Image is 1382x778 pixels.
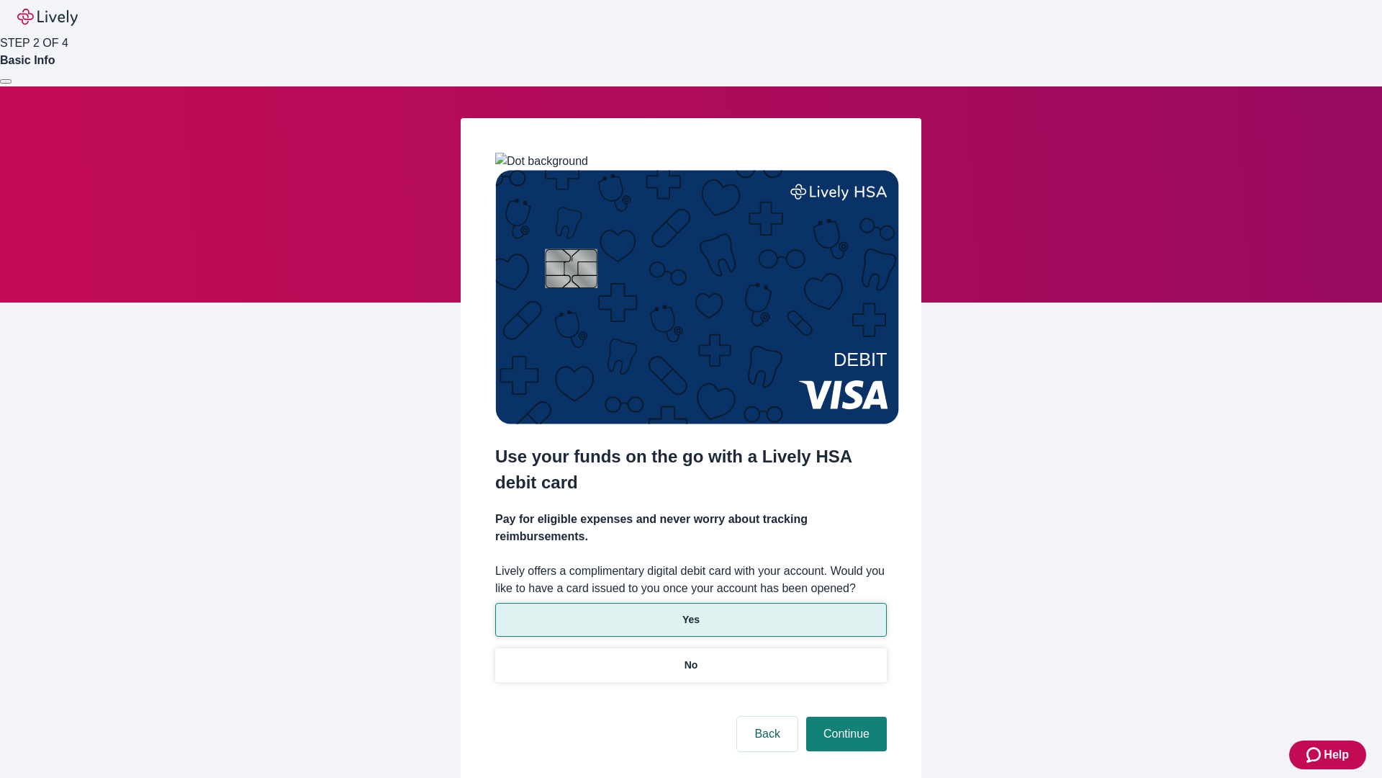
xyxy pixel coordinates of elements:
[1324,746,1349,764] span: Help
[1289,741,1366,769] button: Zendesk support iconHelp
[737,717,798,751] button: Back
[806,717,887,751] button: Continue
[495,511,887,545] h4: Pay for eligible expenses and never worry about tracking reimbursements.
[17,9,78,26] img: Lively
[495,563,887,597] label: Lively offers a complimentary digital debit card with your account. Would you like to have a card...
[495,648,887,682] button: No
[495,170,899,424] img: Debit card
[495,444,887,496] h2: Use your funds on the go with a Lively HSA debit card
[1306,746,1324,764] svg: Zendesk support icon
[495,603,887,637] button: Yes
[495,153,588,170] img: Dot background
[682,612,700,627] p: Yes
[685,658,698,673] p: No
